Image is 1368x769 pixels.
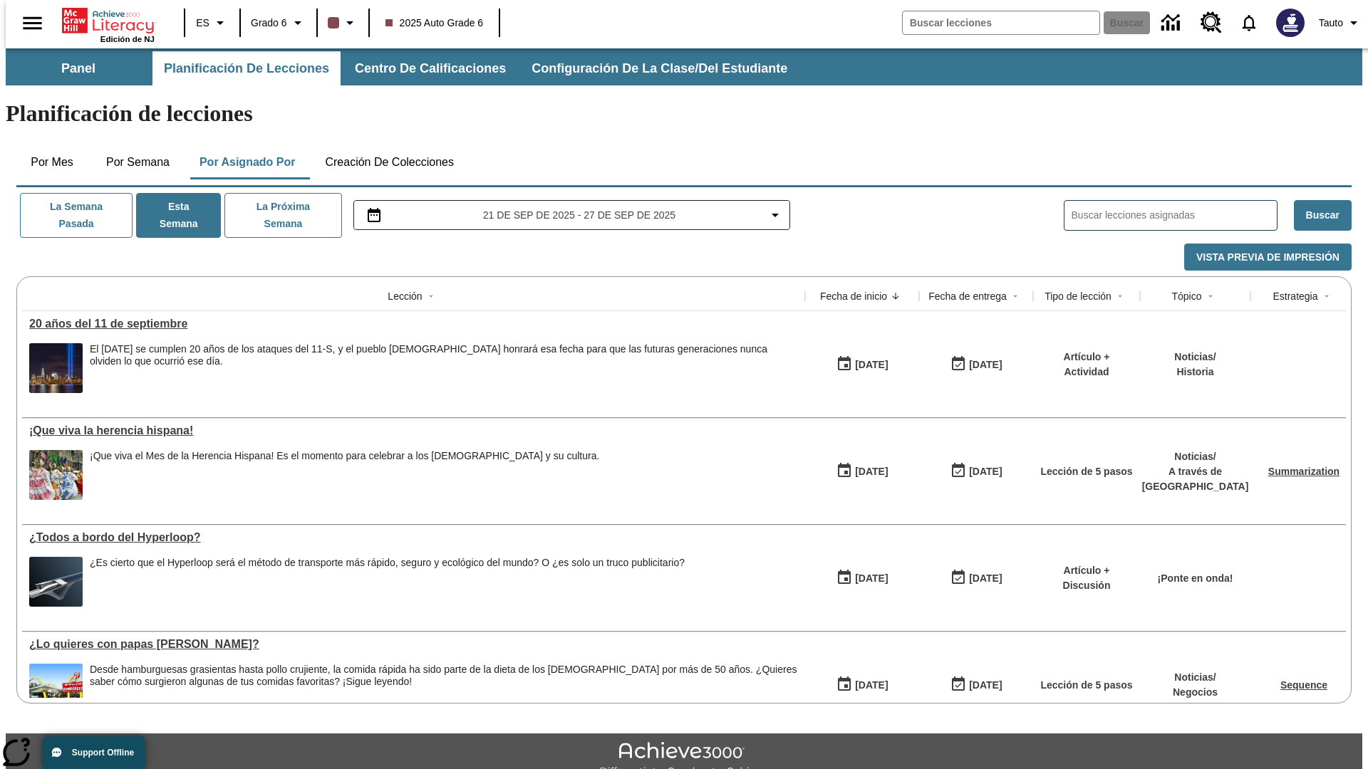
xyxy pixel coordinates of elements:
[820,289,887,303] div: Fecha de inicio
[1173,670,1218,685] p: Noticias /
[423,288,440,305] button: Sort
[969,676,1002,694] div: [DATE]
[945,671,1007,699] button: 07/20/26: Último día en que podrá accederse la lección
[6,48,1362,85] div: Subbarra de navegación
[29,531,798,544] a: ¿Todos a bordo del Hyperloop?, Lecciones
[29,424,798,437] div: ¡Que viva la herencia hispana!
[1319,16,1343,31] span: Tauto
[190,10,235,36] button: Lenguaje: ES, Selecciona un idioma
[90,450,599,462] div: ¡Que viva el Mes de la Herencia Hispana! Es el momento para celebrar a los [DEMOGRAPHIC_DATA] y s...
[969,463,1002,481] div: [DATE]
[29,664,83,713] img: Uno de los primeros locales de McDonald's, con el icónico letrero rojo y los arcos amarillos.
[969,570,1002,587] div: [DATE]
[945,458,1007,485] button: 09/21/25: Último día en que podrá accederse la lección
[1142,449,1249,464] p: Noticias /
[831,351,893,378] button: 09/23/25: Primer día en que estuvo disponible la lección
[29,424,798,437] a: ¡Que viva la herencia hispana!, Lecciones
[1173,685,1218,700] p: Negocios
[1158,571,1233,586] p: ¡Ponte en onda!
[520,51,799,85] button: Configuración de la clase/del estudiante
[245,10,312,36] button: Grado: Grado 6, Elige un grado
[196,16,209,31] span: ES
[29,450,83,500] img: dos filas de mujeres hispanas en un desfile que celebra la cultura hispana. Las mujeres lucen col...
[29,557,83,607] img: Representación artística del vehículo Hyperloop TT entrando en un túnel
[224,193,341,238] button: La próxima semana
[43,736,145,769] button: Support Offline
[1111,288,1129,305] button: Sort
[1313,10,1368,36] button: Perfil/Configuración
[855,570,888,587] div: [DATE]
[164,61,329,77] span: Planificación de lecciones
[1045,289,1111,303] div: Tipo de lección
[90,343,798,393] div: El 11 de septiembre de 2021 se cumplen 20 años de los ataques del 11-S, y el pueblo estadounidens...
[90,557,685,569] div: ¿Es cierto que el Hyperloop será el método de transporte más rápido, seguro y ecológico del mundo...
[7,51,150,85] button: Panel
[1174,350,1216,365] p: Noticias /
[355,61,506,77] span: Centro de calificaciones
[95,145,181,179] button: Por semana
[29,531,798,544] div: ¿Todos a bordo del Hyperloop?
[1007,288,1024,305] button: Sort
[90,557,685,607] div: ¿Es cierto que el Hyperloop será el método de transporte más rápido, seguro y ecológico del mundo...
[100,35,155,43] span: Edición de NJ
[61,61,95,77] span: Panel
[360,206,784,224] button: Seleccione el intervalo de fechas opción del menú
[855,676,888,694] div: [DATE]
[969,356,1002,374] div: [DATE]
[1192,4,1230,42] a: Centro de recursos, Se abrirá en una pestaña nueva.
[29,638,798,651] a: ¿Lo quieres con papas fritas?, Lecciones
[887,288,904,305] button: Sort
[1142,464,1249,494] p: A través de [GEOGRAPHIC_DATA]
[136,193,221,238] button: Esta semana
[1268,466,1339,477] a: Summarization
[855,463,888,481] div: [DATE]
[1202,288,1219,305] button: Sort
[343,51,517,85] button: Centro de calificaciones
[1318,288,1335,305] button: Sort
[152,51,341,85] button: Planificación de lecciones
[388,289,422,303] div: Lección
[90,664,798,688] div: Desde hamburguesas grasientas hasta pollo crujiente, la comida rápida ha sido parte de la dieta d...
[1294,200,1352,231] button: Buscar
[903,11,1099,34] input: Buscar campo
[90,343,798,367] div: El [DATE] se cumplen 20 años de los ataques del 11-S, y el pueblo [DEMOGRAPHIC_DATA] honrará esa ...
[322,10,364,36] button: El color de la clase es café oscuro. Cambiar el color de la clase.
[29,343,83,393] img: Tributo con luces en la ciudad de Nueva York desde el Parque Estatal Liberty (Nueva Jersey)
[945,565,1007,592] button: 06/30/26: Último día en que podrá accederse la lección
[6,51,800,85] div: Subbarra de navegación
[385,16,484,31] span: 2025 Auto Grade 6
[1040,350,1133,380] p: Artículo + Actividad
[1153,4,1192,43] a: Centro de información
[11,2,53,44] button: Abrir el menú lateral
[29,638,798,651] div: ¿Lo quieres con papas fritas?
[1268,4,1313,41] button: Escoja un nuevo avatar
[945,351,1007,378] button: 09/23/25: Último día en que podrá accederse la lección
[1184,244,1352,271] button: Vista previa de impresión
[90,664,798,713] div: Desde hamburguesas grasientas hasta pollo crujiente, la comida rápida ha sido parte de la dieta d...
[16,145,88,179] button: Por mes
[6,100,1362,127] h1: Planificación de lecciones
[90,450,599,500] div: ¡Que viva el Mes de la Herencia Hispana! Es el momento para celebrar a los hispanoamericanos y su...
[62,6,155,35] a: Portada
[1040,464,1132,479] p: Lección de 5 pasos
[72,748,134,758] span: Support Offline
[831,458,893,485] button: 09/15/25: Primer día en que estuvo disponible la lección
[1072,205,1277,226] input: Buscar lecciones asignadas
[855,356,888,374] div: [DATE]
[767,206,784,224] svg: Collapse Date Range Filter
[29,318,798,330] a: 20 años del 11 de septiembre, Lecciones
[1273,289,1317,303] div: Estrategia
[1280,679,1327,691] a: Sequence
[20,193,133,238] button: La semana pasada
[483,208,675,223] span: 21 de sep de 2025 - 27 de sep de 2025
[188,145,307,179] button: Por asignado por
[251,16,287,31] span: Grado 6
[831,565,893,592] button: 07/21/25: Primer día en que estuvo disponible la lección
[1040,678,1132,693] p: Lección de 5 pasos
[29,318,798,330] div: 20 años del 11 de septiembre
[1040,563,1133,593] p: Artículo + Discusión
